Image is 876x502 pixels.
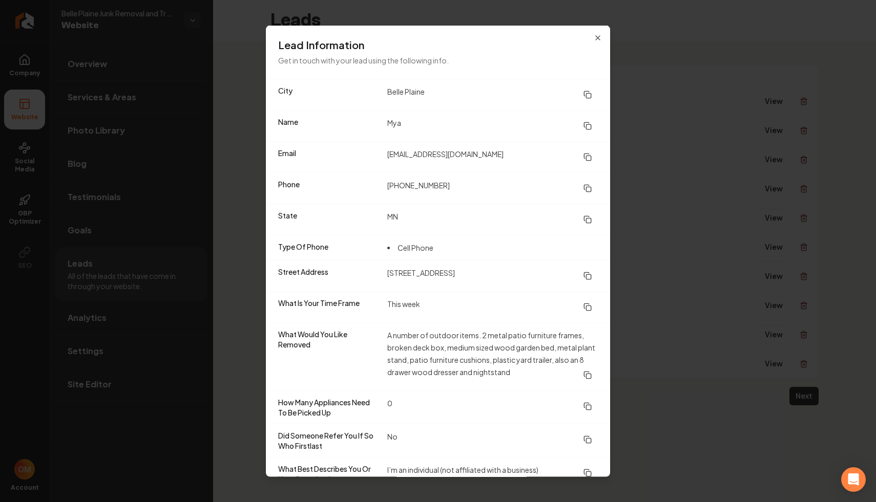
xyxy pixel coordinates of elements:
[278,85,379,103] dt: City
[278,241,379,253] dt: Type Of Phone
[387,297,598,316] dd: This week
[387,116,598,135] dd: Mya
[278,397,379,417] dt: How Many Appliances Need To Be Picked Up
[387,329,598,384] dd: A number of outdoor items. 2 metal patio furniture frames, broken deck box, medium sized wood gar...
[387,397,598,417] dd: 0
[387,210,598,228] dd: MN
[387,147,598,166] dd: [EMAIL_ADDRESS][DOMAIN_NAME]
[387,241,433,253] li: Cell Phone
[278,329,379,384] dt: What Would You Like Removed
[387,430,598,450] dd: No
[278,430,379,450] dt: Did Someone Refer You If So Who Firstlast
[387,463,598,484] dd: I’m an individual (not affiliated with a business)
[278,37,598,52] h3: Lead Information
[278,147,379,166] dt: Email
[387,266,598,285] dd: [STREET_ADDRESS]
[278,179,379,197] dt: Phone
[278,266,379,285] dt: Street Address
[278,210,379,228] dt: State
[278,297,379,316] dt: What Is Your Time Frame
[387,179,598,197] dd: [PHONE_NUMBER]
[278,54,598,66] p: Get in touch with your lead using the following info.
[278,116,379,135] dt: Name
[387,85,598,103] dd: Belle Plaine
[278,463,379,484] dt: What Best Describes You Or Your Organization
